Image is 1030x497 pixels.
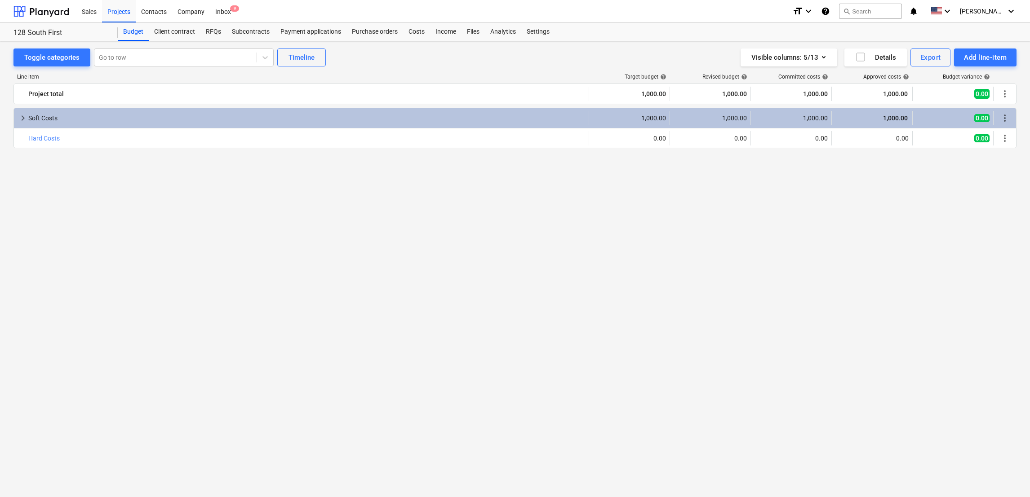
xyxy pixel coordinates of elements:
[200,23,226,41] a: RFQs
[974,114,990,122] span: 0.00
[403,23,430,41] a: Costs
[702,74,747,80] div: Revised budget
[521,23,555,41] a: Settings
[999,88,1010,99] span: More actions
[778,74,828,80] div: Committed costs
[792,6,803,17] i: format_size
[960,8,1005,15] span: [PERSON_NAME]
[942,6,953,17] i: keyboard_arrow_down
[118,23,149,41] a: Budget
[803,6,814,17] i: keyboard_arrow_down
[13,28,107,38] div: 128 South First
[275,23,346,41] a: Payment applications
[289,52,315,63] div: Timeline
[674,87,747,101] div: 1,000.00
[485,23,521,41] a: Analytics
[625,74,666,80] div: Target budget
[739,74,747,80] span: help
[751,52,826,63] div: Visible columns : 5/13
[658,74,666,80] span: help
[149,23,200,41] a: Client contract
[674,114,747,122] div: 1,000.00
[674,135,747,142] div: 0.00
[226,23,275,41] a: Subcontracts
[964,52,1007,63] div: Add line-item
[982,74,990,80] span: help
[855,52,896,63] div: Details
[843,8,850,15] span: search
[999,133,1010,144] span: More actions
[1006,6,1017,17] i: keyboard_arrow_down
[13,48,90,66] button: Toggle categories
[24,52,80,63] div: Toggle categories
[13,74,590,80] div: Line-item
[277,48,326,66] button: Timeline
[28,111,585,125] div: Soft Costs
[954,48,1017,66] button: Add line-item
[974,89,990,99] span: 0.00
[230,5,239,12] span: 9
[920,52,941,63] div: Export
[909,6,918,17] i: notifications
[821,6,830,17] i: Knowledge base
[755,135,828,142] div: 0.00
[462,23,485,41] a: Files
[430,23,462,41] a: Income
[901,74,909,80] span: help
[593,114,666,122] div: 1,000.00
[974,134,990,142] span: 0.00
[844,48,907,66] button: Details
[882,114,909,122] span: 1,000.00
[28,87,585,101] div: Project total
[839,4,902,19] button: Search
[755,87,828,101] div: 1,000.00
[985,454,1030,497] iframe: Chat Widget
[755,114,828,122] div: 1,000.00
[741,48,837,66] button: Visible columns:5/13
[820,74,828,80] span: help
[28,135,60,142] a: Hard Costs
[863,74,909,80] div: Approved costs
[943,74,990,80] div: Budget variance
[882,89,909,98] span: 1,000.00
[999,113,1010,123] span: More actions
[346,23,403,41] a: Purchase orders
[593,87,666,101] div: 1,000.00
[835,135,909,142] div: 0.00
[18,113,28,123] span: keyboard_arrow_right
[910,48,951,66] button: Export
[593,135,666,142] div: 0.00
